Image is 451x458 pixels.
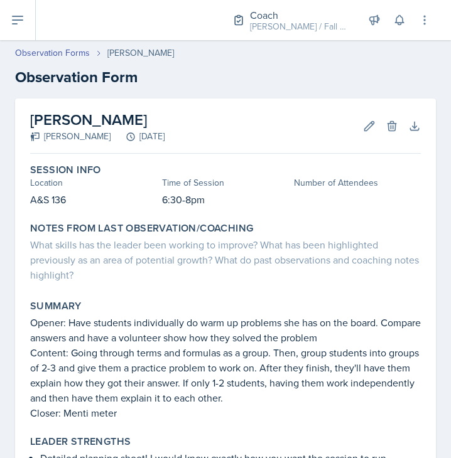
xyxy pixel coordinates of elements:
p: Content: Going through terms and formulas as a group. Then, group students into groups of 2-3 and... [30,345,421,405]
label: Leader Strengths [30,435,131,448]
div: Coach [250,8,350,23]
div: Number of Attendees [294,176,421,189]
p: A&S 136 [30,192,157,207]
h2: Observation Form [15,66,436,88]
div: [PERSON_NAME] [107,46,174,60]
h2: [PERSON_NAME] [30,109,165,131]
div: Location [30,176,157,189]
div: [PERSON_NAME] / Fall 2025 [250,20,350,33]
div: [PERSON_NAME] [30,130,111,143]
div: What skills has the leader been working to improve? What has been highlighted previously as an ar... [30,237,421,282]
label: Session Info [30,164,101,176]
div: Time of Session [162,176,289,189]
label: Notes From Last Observation/Coaching [30,222,253,235]
p: 6:30-8pm [162,192,289,207]
p: Closer: Menti meter [30,405,421,420]
label: Summary [30,300,82,312]
p: Opener: Have students individually do warm up problems she has on the board. Compare answers and ... [30,315,421,345]
div: [DATE] [111,130,165,143]
a: Observation Forms [15,46,90,60]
